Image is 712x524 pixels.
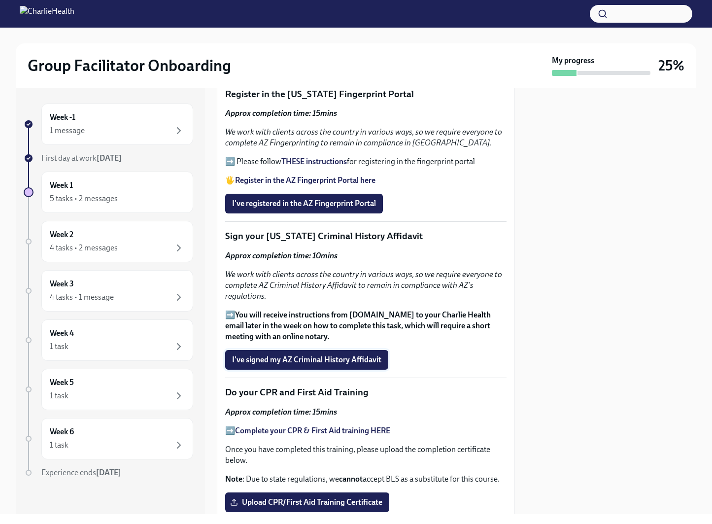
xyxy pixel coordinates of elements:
span: I've signed my AZ Criminal History Affidavit [232,355,381,365]
a: Week 51 task [24,369,193,410]
a: Complete your CPR & First Aid training HERE [235,426,390,435]
a: First day at work[DATE] [24,153,193,164]
em: We work with clients across the country in various ways, so we require everyone to complete AZ Cr... [225,270,502,301]
strong: [DATE] [96,468,121,477]
a: Week 15 tasks • 2 messages [24,172,193,213]
p: Do your CPR and First Aid Training [225,386,507,399]
h6: Week -1 [50,112,75,123]
div: 5 tasks • 2 messages [50,193,118,204]
div: 1 task [50,341,68,352]
h2: Group Facilitator Onboarding [28,56,231,75]
div: 4 tasks • 1 message [50,292,114,303]
strong: You will receive instructions from [DOMAIN_NAME] to your Charlie Health email later in the week o... [225,310,491,341]
a: Register in the AZ Fingerprint Portal here [235,175,375,185]
a: Week 41 task [24,319,193,361]
h6: Week 5 [50,377,74,388]
div: 1 message [50,125,85,136]
p: ➡️ [225,425,507,436]
strong: Approx completion time: 15mins [225,407,337,417]
h6: Week 1 [50,180,73,191]
span: Experience ends [41,468,121,477]
strong: [DATE] [97,153,122,163]
a: Week 34 tasks • 1 message [24,270,193,312]
span: First day at work [41,153,122,163]
span: Upload CPR/First Aid Training Certificate [232,497,382,507]
div: 1 task [50,440,68,451]
h3: 25% [658,57,684,74]
p: Sign your [US_STATE] Criminal History Affidavit [225,230,507,243]
p: ➡️ Please follow for registering in the fingerprint portal [225,156,507,167]
em: We work with clients across the country in various ways, so we require everyone to complete AZ Fi... [225,127,502,147]
h6: Week 4 [50,328,74,339]
h6: Week 3 [50,279,74,289]
a: Week 24 tasks • 2 messages [24,221,193,262]
a: Week 61 task [24,418,193,459]
label: Upload CPR/First Aid Training Certificate [225,492,389,512]
img: CharlieHealth [20,6,74,22]
p: : Due to state regulations, we accept BLS as a substitute for this course. [225,474,507,485]
a: Week -11 message [24,104,193,145]
strong: Approx completion time: 10mins [225,251,338,260]
strong: cannot [339,474,363,484]
h6: Week 2 [50,229,73,240]
strong: Approx completion time: 15mins [225,108,337,118]
strong: Note [225,474,242,484]
p: Once you have completed this training, please upload the completion certificate below. [225,444,507,466]
span: I've registered in the AZ Fingerprint Portal [232,199,376,209]
strong: My progress [552,55,594,66]
div: 4 tasks • 2 messages [50,243,118,253]
h6: Week 6 [50,426,74,437]
p: 🖐️ [225,175,507,186]
p: Register in the [US_STATE] Fingerprint Portal [225,88,507,101]
p: ➡️ [225,310,507,342]
div: 1 task [50,390,68,401]
button: I've registered in the AZ Fingerprint Portal [225,194,383,213]
button: I've signed my AZ Criminal History Affidavit [225,350,388,370]
a: THESE instructions [281,157,347,166]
